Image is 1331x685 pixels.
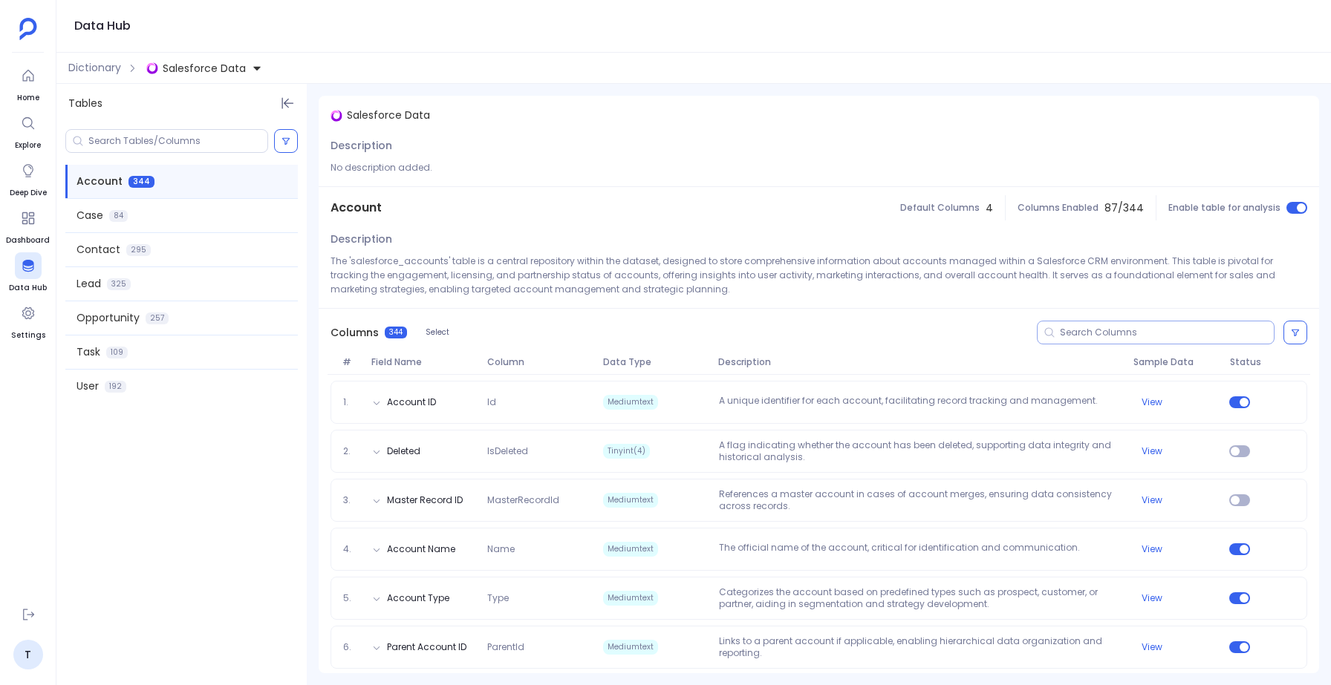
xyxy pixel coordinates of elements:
button: Account Type [387,592,449,604]
span: Tinyint(4) [603,444,650,459]
span: 5. [337,592,366,604]
span: Dictionary [68,60,121,76]
span: Mediumtext [603,542,658,557]
p: A unique identifier for each account, facilitating record tracking and management. [713,395,1127,410]
button: Salesforce Data [143,56,265,80]
span: Mediumtext [603,591,658,606]
span: Sample Data [1127,356,1224,368]
button: Parent Account ID [387,641,466,653]
span: Salesforce Data [347,108,430,123]
button: Account Name [387,543,455,555]
span: Description [331,232,392,247]
input: Search Tables/Columns [88,135,267,147]
input: Search Columns [1060,327,1274,338]
span: User [77,378,99,394]
span: Id [481,396,597,408]
span: Task [77,344,100,360]
span: Deep Dive [10,187,47,199]
span: 325 [107,278,131,290]
span: 257 [146,312,169,324]
span: 4. [337,543,366,555]
a: Data Hub [9,252,47,294]
img: singlestore.svg [146,62,158,74]
span: # [336,356,365,368]
a: Deep Dive [10,157,47,199]
span: Default Columns [900,202,980,214]
a: Settings [11,300,45,341]
span: Mediumtext [603,395,658,410]
span: 109 [106,347,128,358]
span: 1. [337,396,366,408]
p: The 'salesforce_accounts' table is a central repository within the dataset, designed to store com... [331,254,1307,296]
span: Description [712,356,1127,368]
p: A flag indicating whether the account has been deleted, supporting data integrity and historical ... [713,439,1127,463]
span: Field Name [365,356,481,368]
span: Salesforce Data [163,61,246,76]
img: petavue logo [19,18,37,40]
div: Tables [56,84,307,123]
span: Columns Enabled [1018,202,1099,214]
button: View [1142,396,1162,408]
p: No description added. [331,160,1307,174]
p: Links to a parent account if applicable, enabling hierarchical data organization and reporting. [713,635,1127,659]
span: Settings [11,330,45,341]
button: View [1142,641,1162,653]
span: Home [15,92,42,104]
a: Dashboard [6,205,50,246]
img: singlestore.svg [331,110,342,122]
span: 295 [126,244,151,256]
a: T [13,640,43,669]
span: Data Type [597,356,713,368]
span: Data Hub [9,282,47,294]
button: View [1142,445,1162,457]
span: 6. [337,641,366,653]
span: Explore [15,140,42,151]
span: Contact [77,242,120,258]
p: References a master account in cases of account merges, ensuring data consistency across records. [713,488,1127,512]
span: 344 [128,176,154,188]
span: Name [481,543,597,555]
span: Mediumtext [603,640,658,655]
span: Mediumtext [603,493,658,508]
span: Columns [331,325,379,341]
h1: Data Hub [74,16,131,36]
span: 3. [337,494,366,506]
span: Case [77,208,103,223]
span: ParentId [481,641,597,653]
p: The official name of the account, critical for identification and communication. [713,542,1127,557]
button: View [1142,592,1162,604]
span: 87 / 344 [1104,200,1144,216]
span: MasterRecordId [481,494,597,506]
span: 84 [109,210,128,222]
a: Home [15,62,42,104]
span: Type [481,592,597,604]
span: Opportunity [77,310,140,326]
span: Status [1224,356,1263,368]
button: Hide Tables [277,93,298,114]
span: 4 [986,200,993,216]
a: Explore [15,110,42,151]
button: Account ID [387,396,436,408]
span: 344 [385,327,407,338]
button: Master Record ID [387,494,463,506]
span: Account [331,199,382,217]
span: Column [481,356,597,368]
button: View [1142,543,1162,555]
span: IsDeleted [481,445,597,457]
span: 2. [337,445,366,457]
p: Categorizes the account based on predefined types such as prospect, customer, or partner, aiding ... [713,586,1127,610]
span: Account [77,174,123,189]
button: Select [416,323,459,342]
span: Enable table for analysis [1168,202,1280,214]
span: Lead [77,276,101,292]
button: View [1142,494,1162,506]
span: Dashboard [6,235,50,246]
button: Deleted [387,445,420,457]
span: Description [331,138,392,154]
span: 192 [105,381,126,393]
